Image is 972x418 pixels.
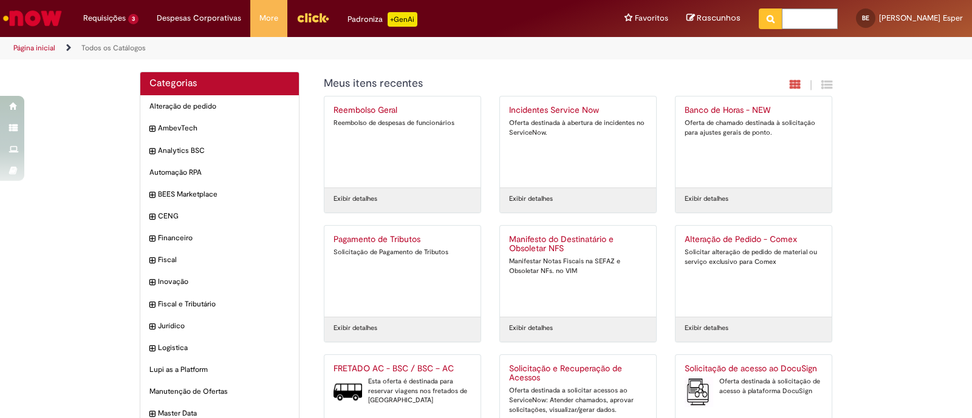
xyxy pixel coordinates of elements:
[9,37,639,59] ul: Trilhas de página
[509,118,647,137] div: Oferta destinada à abertura de incidentes no ServiceNow.
[759,8,782,29] button: Pesquisar
[149,343,155,355] i: expandir categoria Logistica
[149,211,155,223] i: expandir categoria CENG
[685,377,823,396] div: Oferta destinada à solicitação de acesso à plataforma DocuSign
[149,146,155,158] i: expandir categoria Analytics BSC
[388,12,417,27] p: +GenAi
[158,211,290,221] span: CENG
[140,161,299,184] div: Automação RPA
[324,226,481,317] a: Pagamento de Tributos Solicitação de Pagamento de Tributos
[509,235,647,254] h2: Manifesto do Destinatário e Obsoletar NFS
[334,377,471,405] div: Esta oferta é destinada para reservar viagens nos fretados de [GEOGRAPHIC_DATA]
[296,8,329,27] img: click_logo_yellow_360x200.png
[140,140,299,162] div: expandir categoria Analytics BSC Analytics BSC
[149,233,155,245] i: expandir categoria Financeiro
[158,299,290,309] span: Fiscal e Tributário
[509,106,647,115] h2: Incidentes Service Now
[500,96,656,187] a: Incidentes Service Now Oferta destinada à abertura de incidentes no ServiceNow.
[334,118,471,128] div: Reembolso de despesas de funcionários
[158,123,290,133] span: AmbevTech
[140,359,299,381] div: Lupi as a Platform
[676,96,832,187] a: Banco de Horas - NEW Oferta de chamado destinada à solicitação para ajustes gerais de ponto.
[158,321,290,331] span: Jurídico
[1,6,64,30] img: ServiceNow
[140,183,299,206] div: expandir categoria BEES Marketplace BEES Marketplace
[790,79,801,90] i: Exibição em cartão
[509,364,647,383] h2: Solicitação e Recuperação de Acessos
[140,205,299,228] div: expandir categoria CENG CENG
[149,101,290,112] span: Alteração de pedido
[685,194,728,204] a: Exibir detalhes
[140,315,299,337] div: expandir categoria Jurídico Jurídico
[676,226,832,317] a: Alteração de Pedido - Comex Solicitar alteração de pedido de material ou serviço exclusivo para C...
[140,249,299,271] div: expandir categoria Fiscal Fiscal
[128,14,139,24] span: 3
[334,377,362,407] img: FRETADO AC - BSC / BSC – AC
[158,277,290,287] span: Inovação
[149,299,155,311] i: expandir categoria Fiscal e Tributário
[697,12,741,24] span: Rascunhos
[158,233,290,243] span: Financeiro
[334,248,471,257] div: Solicitação de Pagamento de Tributos
[140,227,299,249] div: expandir categoria Financeiro Financeiro
[140,337,299,359] div: expandir categoria Logistica Logistica
[334,235,471,244] h2: Pagamento de Tributos
[862,14,869,22] span: BE
[13,43,55,53] a: Página inicial
[158,146,290,156] span: Analytics BSC
[149,386,290,397] span: Manutenção de Ofertas
[140,271,299,293] div: expandir categoria Inovação Inovação
[140,293,299,315] div: expandir categoria Fiscal e Tributário Fiscal e Tributário
[157,12,241,24] span: Despesas Corporativas
[334,106,471,115] h2: Reembolso Geral
[158,189,290,200] span: BEES Marketplace
[158,343,290,353] span: Logistica
[259,12,278,24] span: More
[509,386,647,414] div: Oferta destinada a solicitar acessos ao ServiceNow: Atender chamados, aprovar solicitações, visua...
[509,323,553,333] a: Exibir detalhes
[158,255,290,265] span: Fiscal
[686,13,741,24] a: Rascunhos
[685,364,823,374] h2: Solicitação de acesso ao DocuSign
[140,117,299,140] div: expandir categoria AmbevTech AmbevTech
[149,277,155,289] i: expandir categoria Inovação
[81,43,146,53] a: Todos os Catálogos
[685,323,728,333] a: Exibir detalhes
[83,12,126,24] span: Requisições
[149,167,290,178] span: Automação RPA
[810,78,812,92] span: |
[347,12,417,27] div: Padroniza
[685,235,823,244] h2: Alteração de Pedido - Comex
[149,78,290,89] h2: Categorias
[334,323,377,333] a: Exibir detalhes
[685,118,823,137] div: Oferta de chamado destinada à solicitação para ajustes gerais de ponto.
[509,194,553,204] a: Exibir detalhes
[685,377,713,407] img: Solicitação de acesso ao DocuSign
[140,95,299,118] div: Alteração de pedido
[149,189,155,201] i: expandir categoria BEES Marketplace
[635,12,668,24] span: Favoritos
[149,365,290,375] span: Lupi as a Platform
[140,380,299,403] div: Manutenção de Ofertas
[149,255,155,267] i: expandir categoria Fiscal
[500,226,656,317] a: Manifesto do Destinatário e Obsoletar NFS Manifestar Notas Fiscais na SEFAZ e Obsoletar NFs. no VIM
[509,257,647,275] div: Manifestar Notas Fiscais na SEFAZ e Obsoletar NFs. no VIM
[685,248,823,266] div: Solicitar alteração de pedido de material ou serviço exclusivo para Comex
[685,106,823,115] h2: Banco de Horas - NEW
[334,364,471,374] h2: FRETADO AC - BSC / BSC – AC
[879,13,963,23] span: [PERSON_NAME] Esper
[149,123,155,135] i: expandir categoria AmbevTech
[334,194,377,204] a: Exibir detalhes
[324,96,481,187] a: Reembolso Geral Reembolso de despesas de funcionários
[324,78,701,90] h1: {"description":"","title":"Meus itens recentes"} Categoria
[821,79,832,90] i: Exibição de grade
[149,321,155,333] i: expandir categoria Jurídico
